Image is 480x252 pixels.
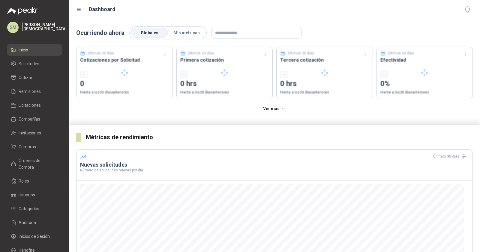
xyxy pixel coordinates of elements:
span: Invitaciones [19,130,41,136]
a: Cotizar [7,72,62,83]
a: Roles [7,175,62,187]
a: Solicitudes [7,58,62,69]
span: Licitaciones [19,102,41,109]
p: [PERSON_NAME] [DEMOGRAPHIC_DATA] [22,23,67,31]
div: Últimos 30 días [433,152,469,161]
a: Inicios de Sesión [7,231,62,242]
a: Invitaciones [7,127,62,139]
span: Auditoria [19,219,36,226]
span: Roles [19,178,29,184]
a: Remisiones [7,86,62,97]
h3: Nuevas solicitudes [80,161,469,168]
span: Usuarios [19,192,35,198]
a: Órdenes de Compra [7,155,62,173]
a: Usuarios [7,189,62,201]
span: Solicitudes [19,60,39,67]
a: Categorías [7,203,62,214]
span: Inicios de Sesión [19,233,50,240]
h1: Dashboard [89,5,115,14]
span: Mis métricas [173,30,200,35]
span: Compañías [19,116,40,122]
span: Compras [19,143,36,150]
span: Cotizar [19,74,32,81]
a: Compañías [7,113,62,125]
span: Inicio [19,47,28,53]
span: Globales [141,30,158,35]
img: Logo peakr [7,7,38,14]
span: Remisiones [19,88,41,95]
p: Número de solicitudes nuevas por día [80,168,469,172]
p: Ocurriendo ahora [76,28,124,38]
a: Licitaciones [7,100,62,111]
span: Categorías [19,205,39,212]
h3: Métricas de rendimiento [86,133,473,142]
a: Compras [7,141,62,152]
a: Auditoria [7,217,62,228]
a: Inicio [7,44,62,56]
div: SM [7,22,19,33]
span: Órdenes de Compra [19,157,56,171]
button: Ver más [260,103,289,115]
